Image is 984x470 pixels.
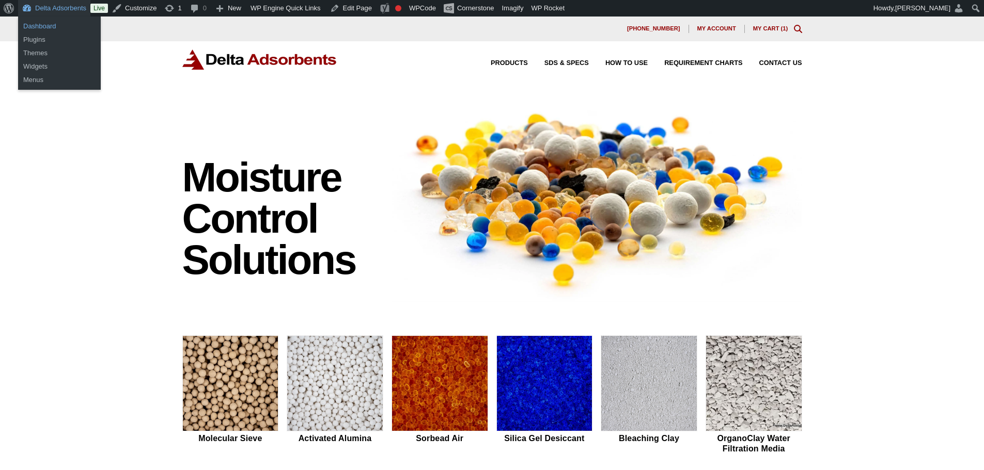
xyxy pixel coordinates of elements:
a: SDS & SPECS [528,60,589,67]
div: Focus keyphrase not set [395,5,401,11]
a: Sorbead Air [392,335,488,455]
img: Image [392,94,802,302]
a: Bleaching Clay [601,335,697,455]
a: Widgets [18,60,101,73]
h2: Molecular Sieve [182,433,279,443]
span: Requirement Charts [664,60,742,67]
span: Products [491,60,528,67]
span: My account [697,26,736,31]
div: Toggle Modal Content [794,25,802,33]
h2: Sorbead Air [392,433,488,443]
img: Delta Adsorbents [182,50,337,70]
span: How to Use [605,60,648,67]
a: Molecular Sieve [182,335,279,455]
a: Menus [18,73,101,87]
a: [PHONE_NUMBER] [619,25,689,33]
a: Themes [18,46,101,60]
h2: OrganoClay Water Filtration Media [706,433,802,453]
span: 1 [783,25,786,31]
a: OrganoClay Water Filtration Media [706,335,802,455]
ul: Delta Adsorbents [18,43,101,90]
a: Plugins [18,33,101,46]
span: [PERSON_NAME] [895,4,950,12]
span: SDS & SPECS [544,60,589,67]
a: My account [689,25,745,33]
h2: Activated Alumina [287,433,383,443]
a: Dashboard [18,20,101,33]
a: Contact Us [743,60,802,67]
ul: Delta Adsorbents [18,17,101,50]
a: Silica Gel Desiccant [496,335,593,455]
a: Products [474,60,528,67]
a: Requirement Charts [648,60,742,67]
span: Contact Us [759,60,802,67]
a: How to Use [589,60,648,67]
h2: Bleaching Clay [601,433,697,443]
a: Activated Alumina [287,335,383,455]
h2: Silica Gel Desiccant [496,433,593,443]
a: Live [90,4,108,13]
a: My Cart (1) [753,25,788,31]
h1: Moisture Control Solutions [182,157,382,281]
span: [PHONE_NUMBER] [627,26,680,31]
